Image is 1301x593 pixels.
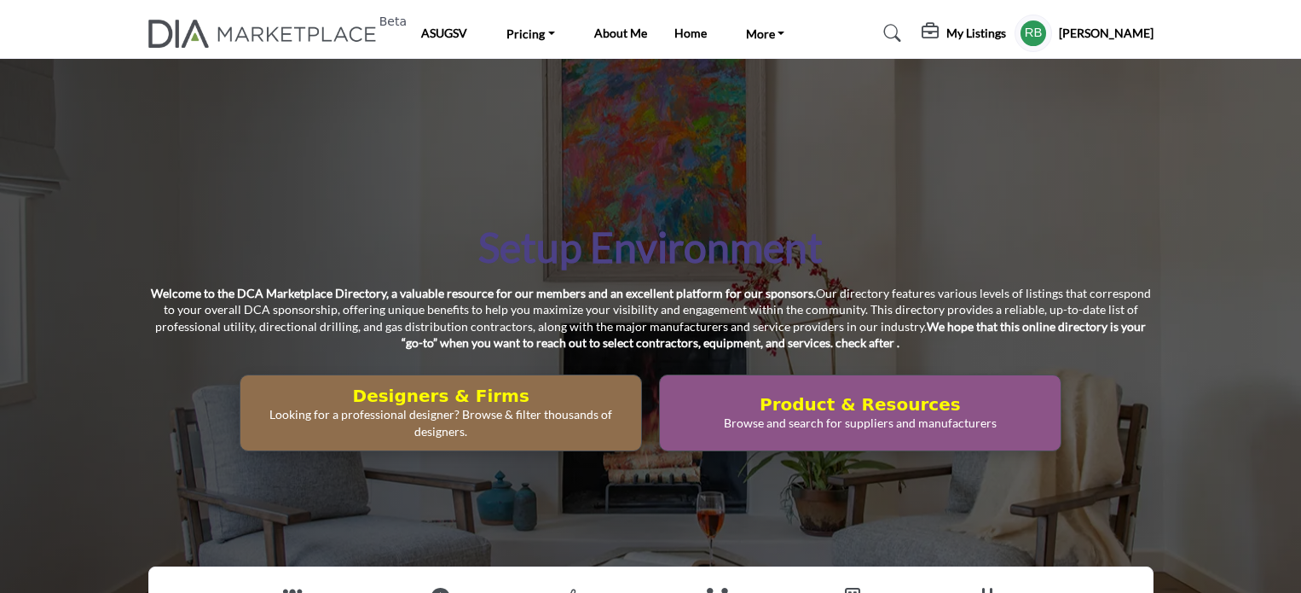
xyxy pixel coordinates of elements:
h2: Designers & Firms [246,386,636,406]
button: Product & Resources Browse and search for suppliers and manufacturers [659,375,1061,451]
p: Looking for a professional designer? Browse & filter thousands of designers. [246,406,636,439]
button: Show hide supplier dropdown [1015,15,1052,52]
h6: Beta [379,15,407,29]
h5: [PERSON_NAME] [1059,25,1154,42]
a: Home [674,26,707,40]
button: Designers & Firms Looking for a professional designer? Browse & filter thousands of designers. [240,375,642,451]
h1: Setup Environment [478,221,823,274]
a: Beta [148,20,386,48]
a: About Me [594,26,647,40]
strong: Welcome to the DCA Marketplace Directory, a valuable resource for our members and an excellent pl... [151,286,816,300]
a: More [734,21,797,45]
a: Pricing [494,21,567,45]
h2: Product & Resources [665,394,1055,415]
a: ASUGSV [421,26,467,40]
div: My Listings [922,23,1006,44]
p: Browse and search for suppliers and manufacturers [665,415,1055,432]
h5: My Listings [946,26,1006,41]
p: Our directory features various levels of listings that correspond to your overall DCA sponsorship... [148,285,1154,352]
a: Search [867,20,912,47]
img: Site Logo [148,20,386,48]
